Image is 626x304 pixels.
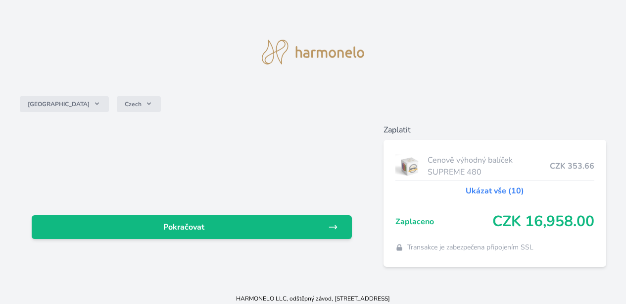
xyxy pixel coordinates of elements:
[407,243,533,252] span: Transakce je zabezpečena připojením SSL
[32,215,352,239] a: Pokračovat
[395,216,492,228] span: Zaplaceno
[125,100,142,108] span: Czech
[40,221,328,233] span: Pokračovat
[384,124,606,136] h6: Zaplatit
[492,213,594,231] span: CZK 16,958.00
[395,154,424,179] img: supreme.jpg
[20,96,109,112] button: [GEOGRAPHIC_DATA]
[466,185,524,197] a: Ukázat vše (10)
[28,100,90,108] span: [GEOGRAPHIC_DATA]
[550,160,594,172] span: CZK 353.66
[117,96,161,112] button: Czech
[428,154,550,178] span: Cenově výhodný balíček SUPREME 480
[262,40,365,64] img: logo.svg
